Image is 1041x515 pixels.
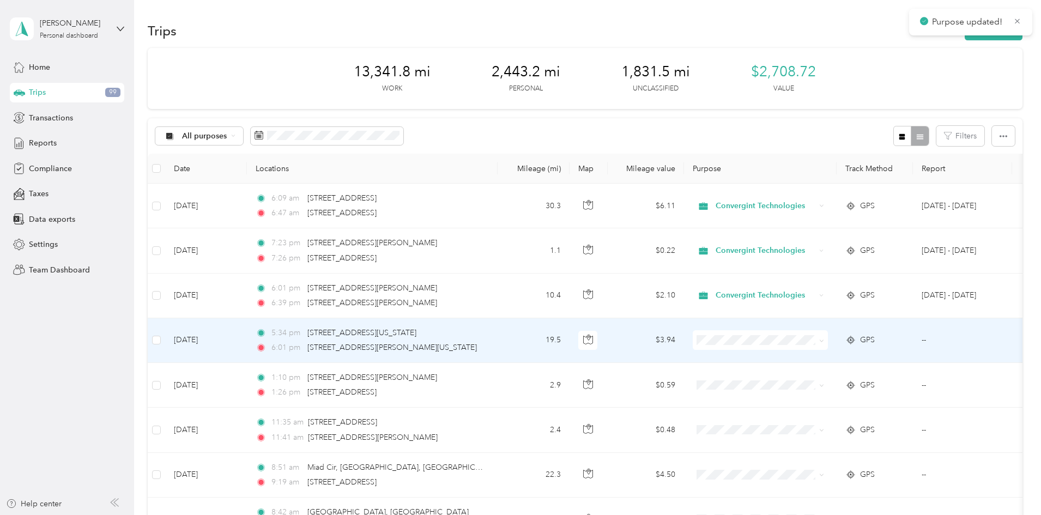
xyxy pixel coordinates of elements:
td: Aug 1 - 31, 2025 [913,274,1012,318]
span: 6:39 pm [271,297,302,309]
span: 11:41 am [271,432,304,444]
span: Convergint Technologies [716,289,815,301]
span: [STREET_ADDRESS] [307,193,377,203]
th: Report [913,154,1012,184]
td: 19.5 [498,318,570,363]
span: GPS [860,379,875,391]
td: 22.3 [498,453,570,498]
span: Convergint Technologies [716,245,815,257]
td: Aug 1 - 31, 2025 [913,228,1012,273]
td: [DATE] [165,184,247,228]
p: Personal [509,84,543,94]
span: 6:01 pm [271,342,302,354]
td: $6.11 [608,184,684,228]
td: $2.10 [608,274,684,318]
span: Convergint Technologies [716,200,815,212]
td: [DATE] [165,453,247,498]
span: GPS [860,334,875,346]
span: GPS [860,469,875,481]
td: $0.48 [608,408,684,452]
button: Help center [6,498,62,510]
p: Work [382,84,402,94]
span: GPS [860,424,875,436]
th: Locations [247,154,498,184]
span: [STREET_ADDRESS][PERSON_NAME] [308,433,438,442]
span: 5:34 pm [271,327,302,339]
td: [DATE] [165,318,247,363]
span: [STREET_ADDRESS] [307,208,377,217]
span: [STREET_ADDRESS] [308,417,377,427]
td: -- [913,408,1012,452]
th: Mileage value [608,154,684,184]
span: Data exports [29,214,75,225]
span: 6:01 pm [271,282,302,294]
td: -- [913,318,1012,363]
td: 2.9 [498,363,570,408]
td: -- [913,453,1012,498]
p: Value [773,84,794,94]
span: [STREET_ADDRESS] [307,253,377,263]
span: 1:26 pm [271,386,302,398]
span: Settings [29,239,58,250]
td: $4.50 [608,453,684,498]
iframe: Everlance-gr Chat Button Frame [980,454,1041,515]
span: Team Dashboard [29,264,90,276]
span: 9:19 am [271,476,302,488]
span: [STREET_ADDRESS][PERSON_NAME][US_STATE] [307,343,477,352]
td: 2.4 [498,408,570,452]
span: 99 [105,88,120,98]
span: [STREET_ADDRESS][PERSON_NAME] [307,298,437,307]
td: $0.22 [608,228,684,273]
td: [DATE] [165,274,247,318]
p: Purpose updated! [932,15,1005,29]
span: [STREET_ADDRESS][US_STATE] [307,328,416,337]
span: $2,708.72 [751,63,816,81]
th: Map [570,154,608,184]
span: Reports [29,137,57,149]
span: 6:47 am [271,207,302,219]
th: Mileage (mi) [498,154,570,184]
p: Unclassified [633,84,679,94]
span: Compliance [29,163,72,174]
td: $3.94 [608,318,684,363]
td: -- [913,363,1012,408]
span: All purposes [182,132,227,140]
span: [STREET_ADDRESS][PERSON_NAME] [307,283,437,293]
th: Date [165,154,247,184]
td: Aug 1 - 31, 2025 [913,184,1012,228]
span: Miad Cir, [GEOGRAPHIC_DATA], [GEOGRAPHIC_DATA] [307,463,501,472]
td: 10.4 [498,274,570,318]
h1: Trips [148,25,177,37]
span: 13,341.8 mi [354,63,431,81]
td: [DATE] [165,408,247,452]
div: Personal dashboard [40,33,98,39]
span: 7:23 pm [271,237,302,249]
span: GPS [860,289,875,301]
span: 1,831.5 mi [621,63,690,81]
span: Trips [29,87,46,98]
span: 8:51 am [271,462,302,474]
td: [DATE] [165,228,247,273]
td: 30.3 [498,184,570,228]
th: Track Method [837,154,913,184]
span: Transactions [29,112,73,124]
span: Home [29,62,50,73]
td: [DATE] [165,363,247,408]
th: Purpose [684,154,837,184]
span: Taxes [29,188,49,199]
span: 2,443.2 mi [492,63,560,81]
button: Filters [936,126,984,146]
div: [PERSON_NAME] [40,17,108,29]
td: $0.59 [608,363,684,408]
span: GPS [860,200,875,212]
span: GPS [860,245,875,257]
span: [STREET_ADDRESS][PERSON_NAME] [307,373,437,382]
td: 1.1 [498,228,570,273]
span: [STREET_ADDRESS] [307,477,377,487]
span: [STREET_ADDRESS][PERSON_NAME] [307,238,437,247]
span: [STREET_ADDRESS] [307,387,377,397]
span: 6:09 am [271,192,302,204]
span: 1:10 pm [271,372,302,384]
span: 11:35 am [271,416,304,428]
